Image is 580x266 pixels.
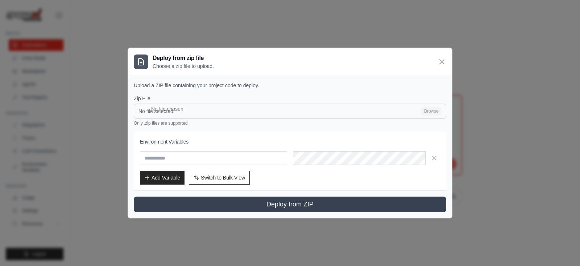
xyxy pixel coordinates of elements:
iframe: Chat Widget [544,231,580,266]
h3: Deploy from zip file [153,54,214,63]
h3: Environment Variables [140,138,440,145]
p: Upload a ZIP file containing your project code to deploy. [134,82,446,89]
p: Choose a zip file to upload. [153,63,214,70]
button: Deploy from ZIP [134,197,446,212]
input: No file selected Browse [134,104,446,119]
button: Add Variable [140,171,185,185]
label: Zip File [134,95,446,102]
p: Only .zip files are supported [134,120,446,126]
button: Switch to Bulk View [189,171,250,185]
span: Switch to Bulk View [201,174,245,181]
